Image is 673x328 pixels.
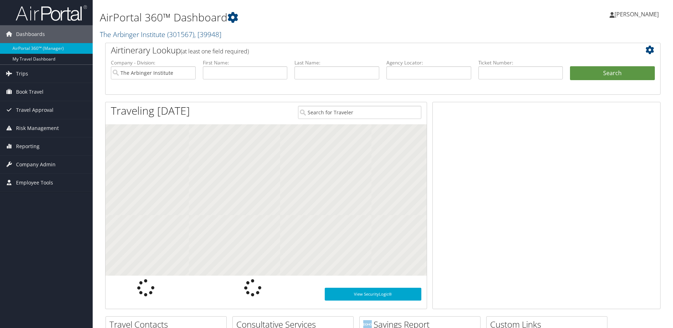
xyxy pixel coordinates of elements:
[111,59,196,66] label: Company - Division:
[298,106,421,119] input: Search for Traveler
[181,47,249,55] span: (at least one field required)
[194,30,221,39] span: , [ 39948 ]
[111,44,608,56] h2: Airtinerary Lookup
[610,4,666,25] a: [PERSON_NAME]
[16,101,53,119] span: Travel Approval
[386,59,471,66] label: Agency Locator:
[100,10,477,25] h1: AirPortal 360™ Dashboard
[16,25,45,43] span: Dashboards
[615,10,659,18] span: [PERSON_NAME]
[111,103,190,118] h1: Traveling [DATE]
[167,30,194,39] span: ( 301567 )
[16,174,53,192] span: Employee Tools
[16,156,56,173] span: Company Admin
[325,288,421,301] a: View SecurityLogic®
[16,137,40,155] span: Reporting
[16,83,43,101] span: Book Travel
[16,65,28,83] span: Trips
[203,59,288,66] label: First Name:
[100,30,221,39] a: The Arbinger Institute
[294,59,379,66] label: Last Name:
[478,59,563,66] label: Ticket Number:
[16,119,59,137] span: Risk Management
[570,66,655,80] button: Search
[16,5,87,21] img: airportal-logo.png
